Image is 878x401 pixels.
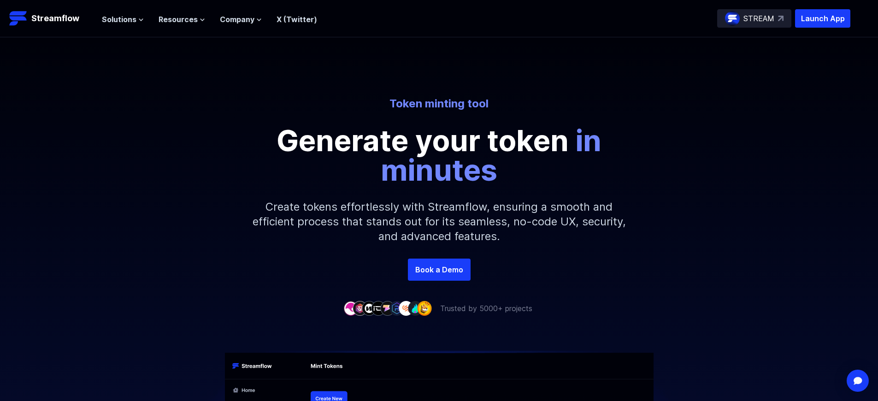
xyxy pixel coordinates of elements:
[184,96,695,111] p: Token minting tool
[725,11,740,26] img: streamflow-logo-circle.png
[232,126,647,185] p: Generate your token
[399,301,413,315] img: company-7
[408,259,471,281] a: Book a Demo
[743,13,774,24] p: STREAM
[847,370,869,392] div: Open Intercom Messenger
[778,16,784,21] img: top-right-arrow.svg
[159,14,198,25] span: Resources
[102,14,144,25] button: Solutions
[389,301,404,315] img: company-6
[102,14,136,25] span: Solutions
[380,301,395,315] img: company-5
[795,9,850,28] button: Launch App
[717,9,791,28] a: STREAM
[408,301,423,315] img: company-8
[159,14,205,25] button: Resources
[31,12,79,25] p: Streamflow
[353,301,367,315] img: company-2
[241,185,637,259] p: Create tokens effortlessly with Streamflow, ensuring a smooth and efficient process that stands o...
[220,14,254,25] span: Company
[343,301,358,315] img: company-1
[362,301,377,315] img: company-3
[381,123,601,188] span: in minutes
[220,14,262,25] button: Company
[9,9,28,28] img: Streamflow Logo
[417,301,432,315] img: company-9
[371,301,386,315] img: company-4
[277,15,317,24] a: X (Twitter)
[9,9,93,28] a: Streamflow
[440,303,532,314] p: Trusted by 5000+ projects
